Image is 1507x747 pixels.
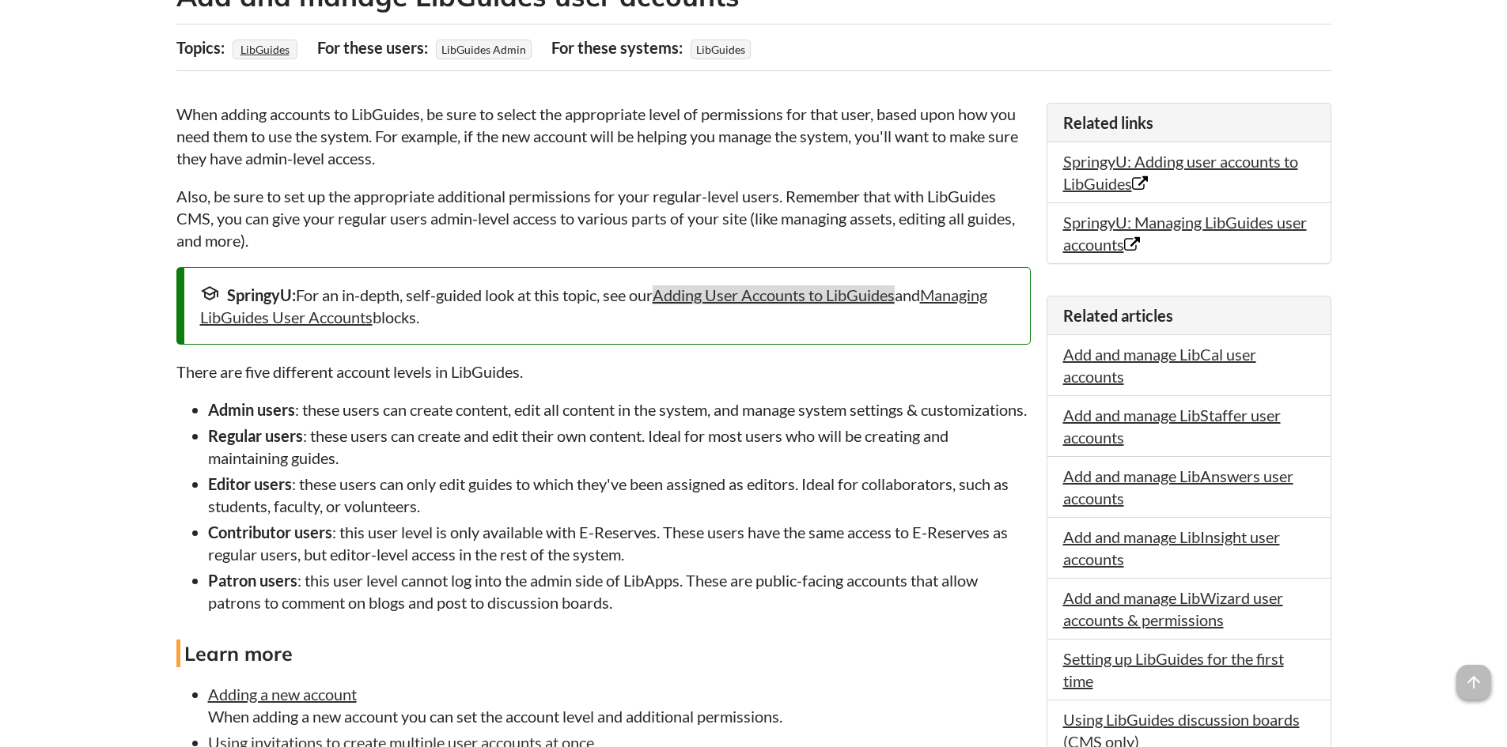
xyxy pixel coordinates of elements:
[1063,406,1281,447] a: Add and manage LibStaffer user accounts
[208,474,292,493] strong: Editor users
[208,683,1031,727] li: When adding a new account you can set the account level and additional permissions.
[1063,113,1153,132] span: Related links
[1063,152,1298,193] a: SpringyU: Adding user accounts to LibGuides
[1063,527,1280,568] a: Add and manage LibInsight user accounts
[200,284,1014,328] div: For an in-depth, self-guided look at this topic, see our and blocks.
[208,398,1031,421] li: : these users can create content, edit all content in the system, and manage system settings & cu...
[1063,588,1283,629] a: Add and manage LibWizard user accounts & permissions
[436,40,532,59] span: LibGuides Admin
[1063,306,1173,325] span: Related articles
[653,285,895,304] a: Adding User Accounts to LibGuides
[208,523,332,541] strong: Contributor users
[1063,345,1256,386] a: Add and manage LibCal user accounts
[551,32,687,62] div: For these systems:
[176,360,1031,383] p: There are five different account levels in LibGuides.
[208,400,295,419] strong: Admin users
[1063,649,1284,690] a: Setting up LibGuides for the first time
[691,40,751,59] span: LibGuides
[1063,466,1293,507] a: Add and manage LibAnswers user accounts
[208,426,303,445] strong: Regular users
[317,32,432,62] div: For these users:
[227,285,296,304] strong: SpringyU:
[208,685,357,704] a: Adding a new account
[238,38,292,61] a: LibGuides
[208,473,1031,517] li: : these users can only edit guides to which they've been assigned as editors. Ideal for collabora...
[208,569,1031,613] li: : this user level cannot log into the admin side of LibApps. These are public-facing accounts tha...
[176,103,1031,169] p: When adding accounts to LibGuides, be sure to select the appropriate level of permissions for tha...
[208,424,1031,469] li: : these users can create and edit their own content. Ideal for most users who will be creating an...
[208,571,297,590] strong: Patron users
[208,521,1031,565] li: : this user level is only available with E-Reserves. These users have the same access to E-Reserv...
[200,284,219,303] span: school
[176,32,229,62] div: Topics:
[1456,666,1491,685] a: arrow_upward
[1456,665,1491,700] span: arrow_upward
[1063,213,1307,254] a: SpringyU: Managing LibGuides user accounts
[176,639,1031,667] h4: Learn more
[176,185,1031,251] p: Also, be sure to set up the appropriate additional permissions for your regular-level users. Reme...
